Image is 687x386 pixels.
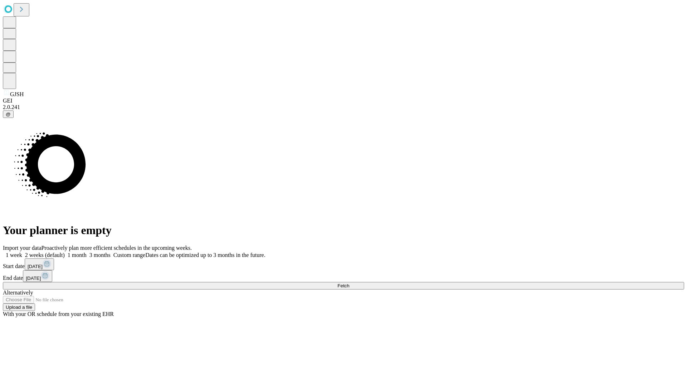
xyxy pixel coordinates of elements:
span: [DATE] [26,276,41,281]
div: End date [3,270,684,282]
span: Import your data [3,245,42,251]
span: Dates can be optimized up to 3 months in the future. [145,252,265,258]
span: Custom range [113,252,145,258]
span: [DATE] [28,264,43,269]
span: GJSH [10,91,24,97]
div: 2.0.241 [3,104,684,110]
h1: Your planner is empty [3,224,684,237]
span: 1 week [6,252,22,258]
span: 3 months [89,252,111,258]
button: [DATE] [23,270,52,282]
div: Start date [3,258,684,270]
button: Upload a file [3,303,35,311]
span: Fetch [337,283,349,288]
button: [DATE] [25,258,54,270]
span: Alternatively [3,289,33,296]
span: With your OR schedule from your existing EHR [3,311,114,317]
div: GEI [3,98,684,104]
button: @ [3,110,14,118]
button: Fetch [3,282,684,289]
span: 1 month [68,252,87,258]
span: 2 weeks (default) [25,252,65,258]
span: Proactively plan more efficient schedules in the upcoming weeks. [42,245,192,251]
span: @ [6,112,11,117]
